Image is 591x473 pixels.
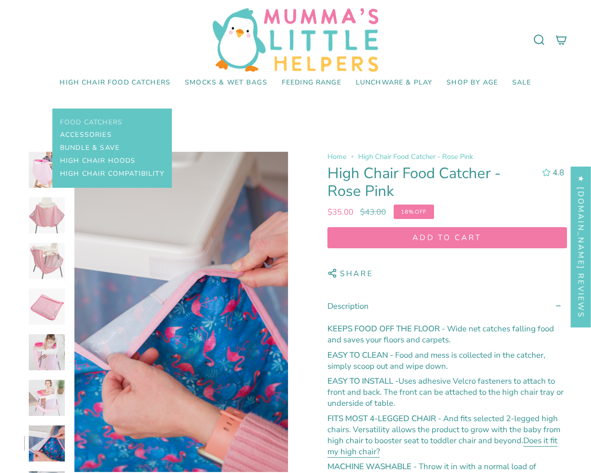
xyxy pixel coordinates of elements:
a: Shop by Age [439,72,505,94]
span: Smocks & Wet Bags [185,79,267,87]
span: High Chair Hoods [60,157,135,165]
span: Accessories [60,131,112,139]
span: Uses adhesive Velcro fasteners to attach to front and back. The front can be attached to the high... [327,376,564,409]
span: Shop by Age [446,79,498,87]
span: Food Catchers [60,119,122,127]
p: Food and mess is collected in the catcher, simply scoop out and wipe down. [327,349,567,371]
strong: EASY TO CLEAN - [327,349,395,360]
button: Share [327,264,374,284]
a: Feeding Range [275,72,349,94]
span: Add to cart [337,232,558,243]
p: - And fits selected 2-legged high chairs. Versatility allows the product to grow with the baby fr... [327,412,567,457]
a: Lunchware & Play [349,72,439,94]
a: Does it fit my high chair? [327,435,557,459]
span: High Chair Food Catchers [60,79,170,87]
span: High Chair Compatibility [60,170,164,178]
h1: High Chair Food Catcher - Rose Pink [327,165,534,201]
p: - [327,376,567,409]
summary: Description [327,293,567,319]
a: SALE [505,72,539,94]
span: Feeding Range [282,79,341,87]
span: SALE [512,79,531,87]
div: High Chair Food Catchers Food Catchers Accessories Bundle & Save High Chair Hoods High Chair Comp... [52,72,178,94]
a: Home [327,152,347,161]
div: Click to open Judge.me floating reviews tab [571,166,591,327]
a: Accessories [60,129,112,142]
strong: KEEPS FOOD OFF THE FLOOR [327,323,442,334]
strong: FITS MOST 4-LEGGED CHAIR [327,412,438,424]
span: off [394,205,434,219]
span: $35.00 [327,206,353,218]
span: Share [340,268,374,281]
a: Food Catchers [60,116,122,129]
span: High Chair Food Catcher - Rose Pink [358,152,473,161]
a: Bundle & Save [60,142,120,155]
a: High Chair Hoods [60,155,135,168]
a: High Chair Food Catchers [52,72,178,94]
strong: EASY TO INSTALL [327,376,393,387]
p: - Wide net catches falling food and saves your floors and carpets. [327,323,567,345]
div: 4.75 out of 5.0 stars [542,169,551,177]
a: High Chair Compatibility [60,168,164,181]
button: Add to cart [327,227,567,248]
span: 18% [401,208,415,216]
strong: MACHINE WASHABLE [327,461,413,472]
span: Lunchware & Play [356,79,432,87]
button: 4.75 out of 5.0 stars [537,166,567,179]
span: Bundle & Save [60,144,120,152]
img: Mumma’s Little Helpers [213,8,378,72]
a: Smocks & Wet Bags [178,72,275,94]
s: $43.00 [360,206,386,218]
span: 4.8 [553,167,564,178]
